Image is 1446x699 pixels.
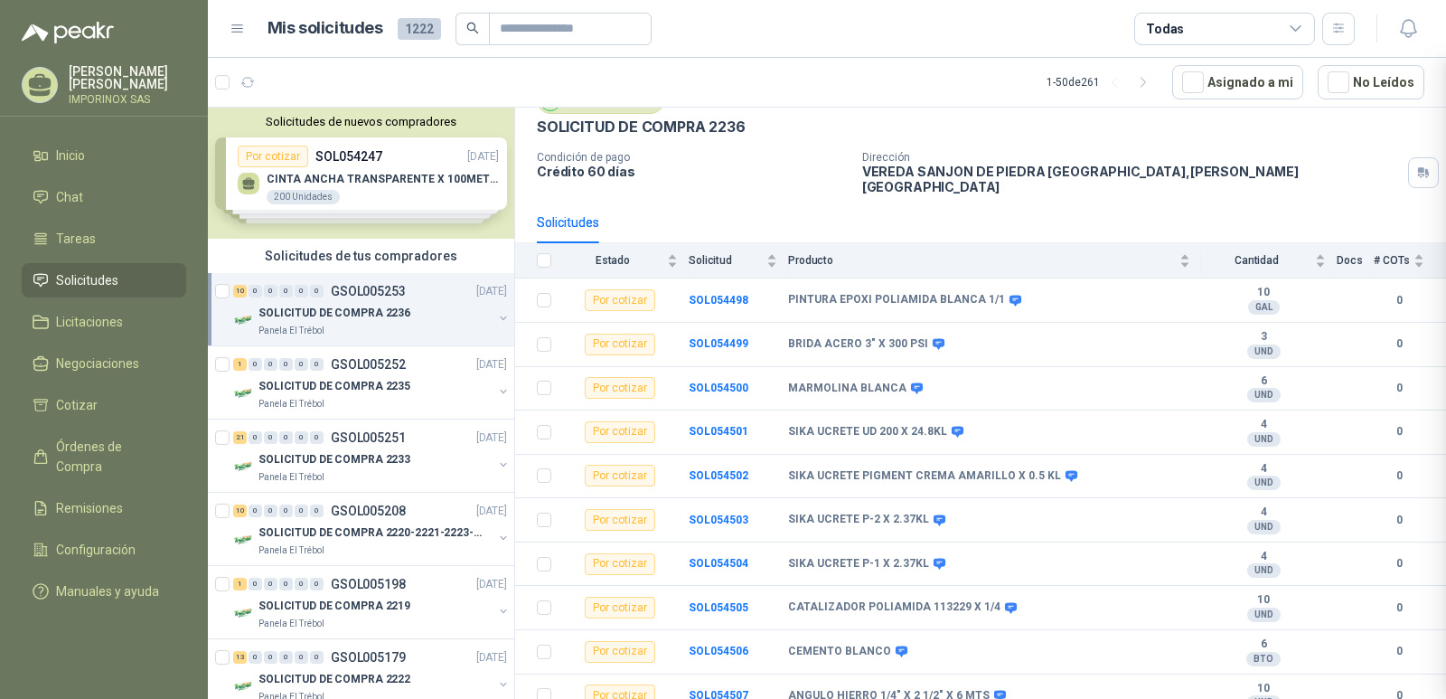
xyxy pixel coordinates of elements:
[56,312,123,332] span: Licitaciones
[22,22,114,43] img: Logo peakr
[69,94,186,105] p: IMPORINOX SAS
[22,388,186,422] a: Cotizar
[56,581,159,601] span: Manuales y ayuda
[22,222,186,256] a: Tareas
[56,270,118,290] span: Solicitudes
[22,305,186,339] a: Licitaciones
[56,395,98,415] span: Cotizar
[22,138,186,173] a: Inicio
[56,437,169,477] span: Órdenes de Compra
[22,491,186,525] a: Remisiones
[22,263,186,298] a: Solicitudes
[466,22,479,34] span: search
[56,187,83,207] span: Chat
[56,498,123,518] span: Remisiones
[268,15,383,42] h1: Mis solicitudes
[56,146,85,165] span: Inicio
[22,574,186,609] a: Manuales y ayuda
[56,229,96,249] span: Tareas
[22,430,186,484] a: Órdenes de Compra
[22,346,186,381] a: Negociaciones
[56,354,139,373] span: Negociaciones
[56,540,136,560] span: Configuración
[398,18,441,40] span: 1222
[69,65,186,90] p: [PERSON_NAME] [PERSON_NAME]
[22,180,186,214] a: Chat
[22,533,186,567] a: Configuración
[1146,19,1184,39] div: Todas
